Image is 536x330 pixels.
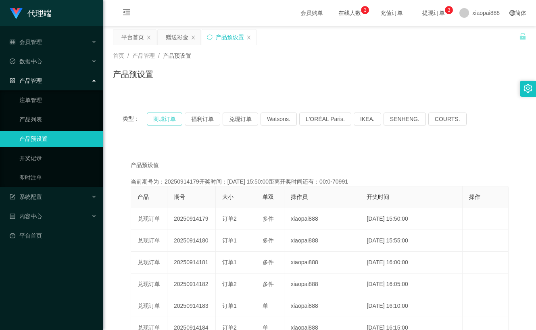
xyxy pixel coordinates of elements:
sup: 3 [445,6,453,14]
span: 订单2 [222,215,237,222]
span: 订单1 [222,259,237,265]
i: 图标: table [10,39,15,45]
td: xiaopai888 [284,252,360,274]
button: 兑现订单 [223,113,258,125]
i: 图标: menu-fold [113,0,140,26]
i: 图标: unlock [519,33,526,40]
button: Watsons. [261,113,297,125]
i: 图标: close [146,35,151,40]
span: 系统配置 [10,194,42,200]
p: 3 [364,6,367,14]
td: 20250914179 [167,208,216,230]
i: 图标: form [10,194,15,200]
div: 当前期号为：20250914179开奖时间：[DATE] 15:50:00距离开奖时间还有：00:0-70991 [131,178,509,186]
button: COURTS. [428,113,467,125]
div: 赠送彩金 [166,29,188,45]
span: 操作员 [291,194,308,200]
i: 图标: appstore-o [10,78,15,84]
a: 即时注单 [19,169,97,186]
a: 开奖记录 [19,150,97,166]
span: 多件 [263,259,274,265]
button: SENHENG. [384,113,426,125]
button: L'ORÉAL Paris. [299,113,351,125]
td: xiaopai888 [284,274,360,295]
button: IKEA. [354,113,381,125]
h1: 代理端 [27,0,52,26]
span: 类型： [123,113,147,125]
a: 图标: dashboard平台首页 [10,228,97,244]
a: 注单管理 [19,92,97,108]
td: 20250914182 [167,274,216,295]
a: 产品预设置 [19,131,97,147]
span: 单 [263,303,268,309]
a: 产品列表 [19,111,97,127]
td: 兑现订单 [131,295,167,317]
span: 单双 [263,194,274,200]
i: 图标: close [246,35,251,40]
span: 产品管理 [132,52,155,59]
span: 订单2 [222,281,237,287]
span: / [158,52,160,59]
img: logo.9652507e.png [10,8,23,19]
td: [DATE] 16:05:00 [360,274,462,295]
i: 图标: setting [523,84,532,93]
sup: 3 [361,6,369,14]
h1: 产品预设置 [113,68,153,80]
span: 订单1 [222,303,237,309]
span: 多件 [263,215,274,222]
div: 产品预设置 [216,29,244,45]
td: xiaopai888 [284,208,360,230]
span: / [127,52,129,59]
button: 商城订单 [147,113,182,125]
td: 兑现订单 [131,230,167,252]
span: 产品预设置 [163,52,191,59]
i: 图标: global [509,10,515,16]
td: 20250914180 [167,230,216,252]
span: 数据中心 [10,58,42,65]
td: xiaopai888 [284,230,360,252]
span: 产品预设值 [131,161,159,169]
span: 提现订单 [418,10,449,16]
i: 图标: close [191,35,196,40]
td: [DATE] 16:10:00 [360,295,462,317]
p: 3 [448,6,450,14]
td: 兑现订单 [131,208,167,230]
span: 多件 [263,237,274,244]
span: 首页 [113,52,124,59]
span: 充值订单 [376,10,407,16]
span: 产品 [138,194,149,200]
td: xiaopai888 [284,295,360,317]
td: [DATE] 15:55:00 [360,230,462,252]
span: 订单1 [222,237,237,244]
i: 图标: profile [10,213,15,219]
span: 期号 [174,194,185,200]
span: 操作 [469,194,480,200]
td: 兑现订单 [131,274,167,295]
span: 产品管理 [10,77,42,84]
button: 福利订单 [185,113,220,125]
td: [DATE] 16:00:00 [360,252,462,274]
div: 平台首页 [121,29,144,45]
i: 图标: sync [207,34,213,40]
span: 在线人数 [334,10,365,16]
span: 多件 [263,281,274,287]
td: 20250914181 [167,252,216,274]
td: [DATE] 15:50:00 [360,208,462,230]
td: 兑现订单 [131,252,167,274]
a: 代理端 [10,10,52,16]
span: 内容中心 [10,213,42,219]
span: 大小 [222,194,234,200]
span: 会员管理 [10,39,42,45]
td: 20250914183 [167,295,216,317]
i: 图标: check-circle-o [10,58,15,64]
span: 开奖时间 [367,194,389,200]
